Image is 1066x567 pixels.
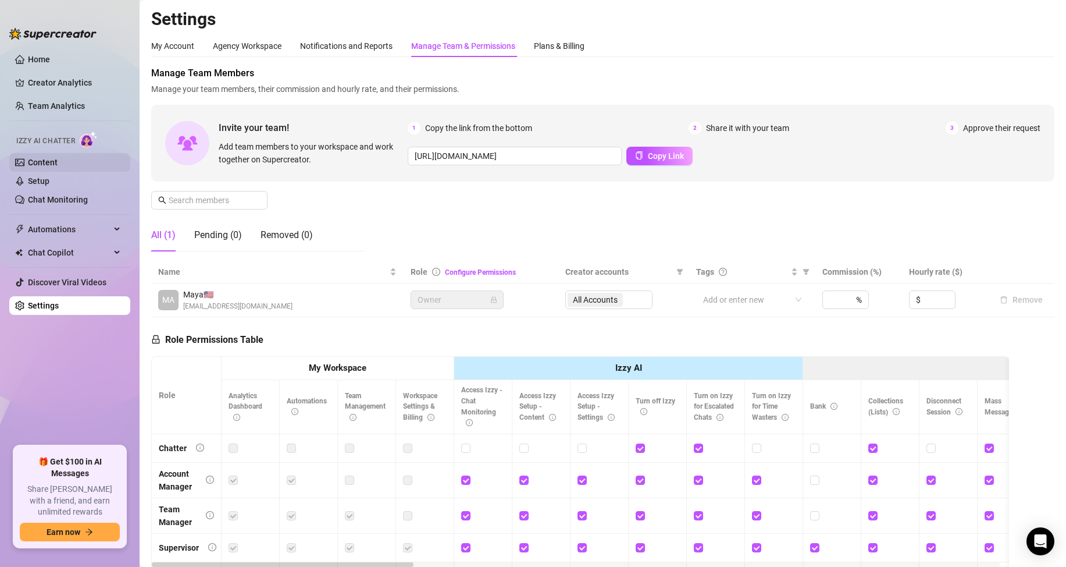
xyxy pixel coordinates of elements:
span: Share [PERSON_NAME] with a friend, and earn unlimited rewards [20,484,120,518]
img: Chat Copilot [15,249,23,257]
a: Discover Viral Videos [28,278,106,287]
span: Automations [28,220,110,239]
span: lock [151,335,161,344]
button: Copy Link [626,147,693,165]
div: My Account [151,40,194,52]
div: Pending (0) [194,228,242,242]
span: info-circle [956,408,962,415]
span: Bank [810,402,837,410]
span: Creator accounts [565,265,672,278]
th: Role [152,357,222,434]
span: 2 [689,122,701,134]
img: logo-BBDzfeDw.svg [9,28,97,40]
span: Manage your team members, their commission and hourly rate, and their permissions. [151,83,1054,95]
span: Add team members to your workspace and work together on Supercreator. [219,140,403,166]
span: Access Izzy Setup - Content [519,392,556,422]
input: Search members [169,194,251,207]
span: Approve their request [963,122,1040,134]
div: Team Manager [159,503,197,529]
div: Account Manager [159,467,197,493]
strong: My Workspace [309,363,366,373]
span: info-circle [466,419,473,426]
div: Chatter [159,442,187,455]
button: Earn nowarrow-right [20,523,120,541]
span: Share it with your team [706,122,789,134]
div: Supervisor [159,541,199,554]
span: info-circle [432,268,440,276]
img: AI Chatter [80,131,98,148]
span: Analytics Dashboard [229,392,262,422]
h2: Settings [151,8,1054,30]
span: Disconnect Session [926,397,962,416]
span: info-circle [893,408,900,415]
span: info-circle [206,511,214,519]
span: info-circle [830,403,837,410]
strong: Izzy AI [615,363,642,373]
span: question-circle [719,268,727,276]
span: Copy Link [648,151,684,161]
span: Access Izzy - Chat Monitoring [461,386,502,427]
span: 🎁 Get $100 in AI Messages [20,456,120,479]
span: 3 [946,122,958,134]
th: Hourly rate ($) [902,261,988,283]
button: Remove [995,293,1047,307]
span: Role [411,267,427,277]
a: Setup [28,176,49,186]
span: MA [162,293,174,306]
span: Name [158,265,387,278]
span: Copy the link from the bottom [425,122,532,134]
span: lock [490,296,497,303]
span: filter [674,263,686,281]
span: info-circle [350,414,356,421]
span: Automations [287,397,327,416]
span: Mass Message [985,397,1024,416]
span: filter [676,268,683,275]
h5: Role Permissions Table [151,333,263,347]
span: info-circle [608,414,615,421]
th: Commission (%) [815,261,901,283]
div: Manage Team & Permissions [411,40,515,52]
span: Chat Copilot [28,243,110,262]
span: [EMAIL_ADDRESS][DOMAIN_NAME] [183,301,293,312]
span: arrow-right [85,528,93,536]
a: Settings [28,301,59,310]
span: Tags [696,265,714,278]
span: 1 [408,122,420,134]
span: Maya 🇺🇸 [183,288,293,301]
span: info-circle [782,414,789,421]
span: Collections (Lists) [868,397,903,416]
span: filter [800,263,812,281]
span: info-circle [640,408,647,415]
div: Agency Workspace [213,40,281,52]
span: Turn on Izzy for Time Wasters [752,392,791,422]
span: search [158,196,166,204]
span: info-circle [549,414,556,421]
span: Izzy AI Chatter [16,136,75,147]
span: info-circle [716,414,723,421]
a: Creator Analytics [28,73,121,92]
span: Workspace Settings & Billing [403,392,437,422]
span: thunderbolt [15,225,24,234]
a: Home [28,55,50,64]
a: Chat Monitoring [28,195,88,204]
span: Team Management [345,392,386,422]
span: Turn on Izzy for Escalated Chats [694,392,734,422]
div: Open Intercom Messenger [1026,527,1054,555]
a: Configure Permissions [445,268,516,277]
span: info-circle [291,408,298,415]
div: Notifications and Reports [300,40,393,52]
span: info-circle [208,543,216,551]
span: Owner [418,291,497,309]
div: All (1) [151,228,176,242]
span: info-circle [196,444,204,452]
span: info-circle [233,414,240,421]
span: filter [803,268,810,275]
a: Team Analytics [28,101,85,111]
div: Plans & Billing [534,40,584,52]
span: copy [635,151,643,160]
div: Removed (0) [261,228,313,242]
span: info-circle [206,476,214,484]
span: Invite your team! [219,121,408,135]
span: Earn now [47,527,80,537]
span: Access Izzy Setup - Settings [577,392,615,422]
